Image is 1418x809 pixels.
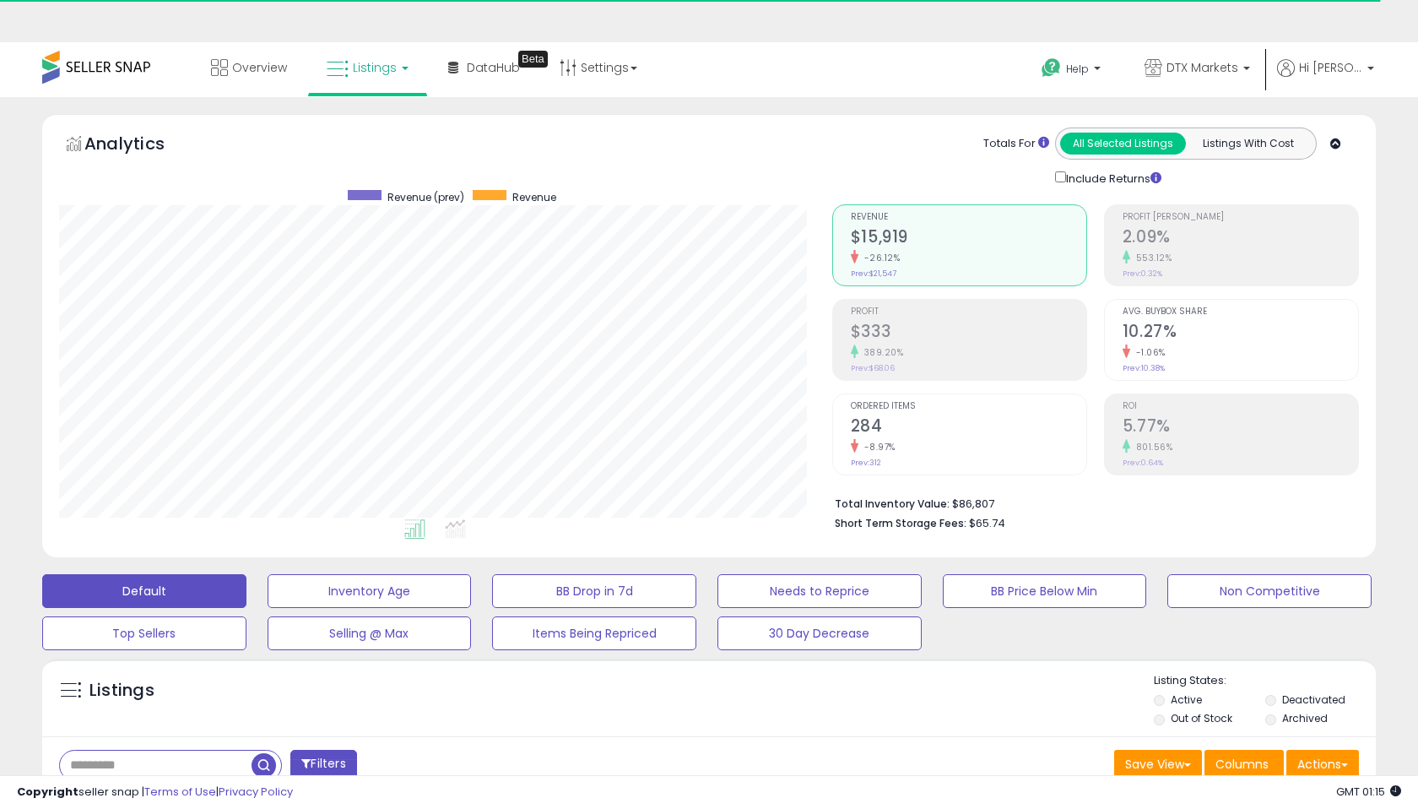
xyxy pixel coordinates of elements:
[717,574,922,608] button: Needs to Reprice
[1123,307,1358,317] span: Avg. Buybox Share
[851,213,1086,222] span: Revenue
[1123,213,1358,222] span: Profit [PERSON_NAME]
[858,346,904,359] small: 389.20%
[547,42,650,93] a: Settings
[198,42,300,93] a: Overview
[851,269,896,279] small: Prev: $21,547
[436,42,533,93] a: DataHub
[219,784,293,800] a: Privacy Policy
[1123,322,1358,345] h2: 10.27%
[1336,784,1401,800] span: 2025-09-18 01:15 GMT
[268,574,472,608] button: Inventory Age
[314,42,421,93] a: Listings
[1123,227,1358,250] h2: 2.09%
[290,750,356,779] button: Filters
[1132,42,1263,97] a: DTX Markets
[1282,711,1328,725] label: Archived
[84,132,198,160] h5: Analytics
[42,616,246,650] button: Top Sellers
[518,51,548,68] div: Tooltip anchor
[1154,673,1375,689] p: Listing States:
[1041,57,1062,79] i: Get Help
[1114,750,1202,779] button: Save View
[1277,59,1374,97] a: Hi [PERSON_NAME]
[1166,59,1238,76] span: DTX Markets
[1123,458,1163,468] small: Prev: 0.64%
[42,574,246,608] button: Default
[835,492,1346,513] li: $86,807
[1123,363,1165,373] small: Prev: 10.38%
[1282,692,1345,707] label: Deactivated
[353,59,397,76] span: Listings
[17,784,78,800] strong: Copyright
[467,59,520,76] span: DataHub
[1171,692,1202,707] label: Active
[851,458,881,468] small: Prev: 312
[1215,756,1269,773] span: Columns
[1167,574,1372,608] button: Non Competitive
[144,784,216,800] a: Terms of Use
[717,616,922,650] button: 30 Day Decrease
[943,574,1147,608] button: BB Price Below Min
[1123,402,1358,411] span: ROI
[232,59,287,76] span: Overview
[1060,133,1186,155] button: All Selected Listings
[1123,269,1162,279] small: Prev: 0.32%
[851,322,1086,345] h2: $333
[1028,45,1118,97] a: Help
[1286,750,1359,779] button: Actions
[835,516,966,530] b: Short Term Storage Fees:
[858,252,901,264] small: -26.12%
[1066,62,1089,76] span: Help
[1123,416,1358,439] h2: 5.77%
[492,574,696,608] button: BB Drop in 7d
[851,227,1086,250] h2: $15,919
[851,307,1086,317] span: Profit
[387,190,464,204] span: Revenue (prev)
[268,616,472,650] button: Selling @ Max
[1204,750,1284,779] button: Columns
[851,416,1086,439] h2: 284
[1130,441,1173,453] small: 801.56%
[17,785,293,801] div: seller snap | |
[492,616,696,650] button: Items Being Repriced
[851,402,1086,411] span: Ordered Items
[983,136,1049,152] div: Totals For
[858,441,896,453] small: -8.97%
[1299,59,1362,76] span: Hi [PERSON_NAME]
[1042,168,1182,187] div: Include Returns
[969,515,1005,531] span: $65.74
[1185,133,1311,155] button: Listings With Cost
[1130,346,1166,359] small: -1.06%
[512,190,556,204] span: Revenue
[1130,252,1172,264] small: 553.12%
[89,679,154,703] h5: Listings
[835,497,950,511] b: Total Inventory Value:
[851,363,895,373] small: Prev: $68.06
[1171,711,1232,725] label: Out of Stock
